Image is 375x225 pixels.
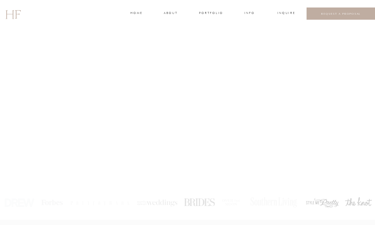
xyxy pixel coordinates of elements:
a: REQUEST A PROPOSAL [312,12,371,15]
a: home [130,11,142,17]
a: portfolio [199,11,223,17]
a: about [164,11,177,17]
a: HF [5,5,21,23]
a: INFO [244,11,255,17]
a: INQUIRE [277,11,294,17]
